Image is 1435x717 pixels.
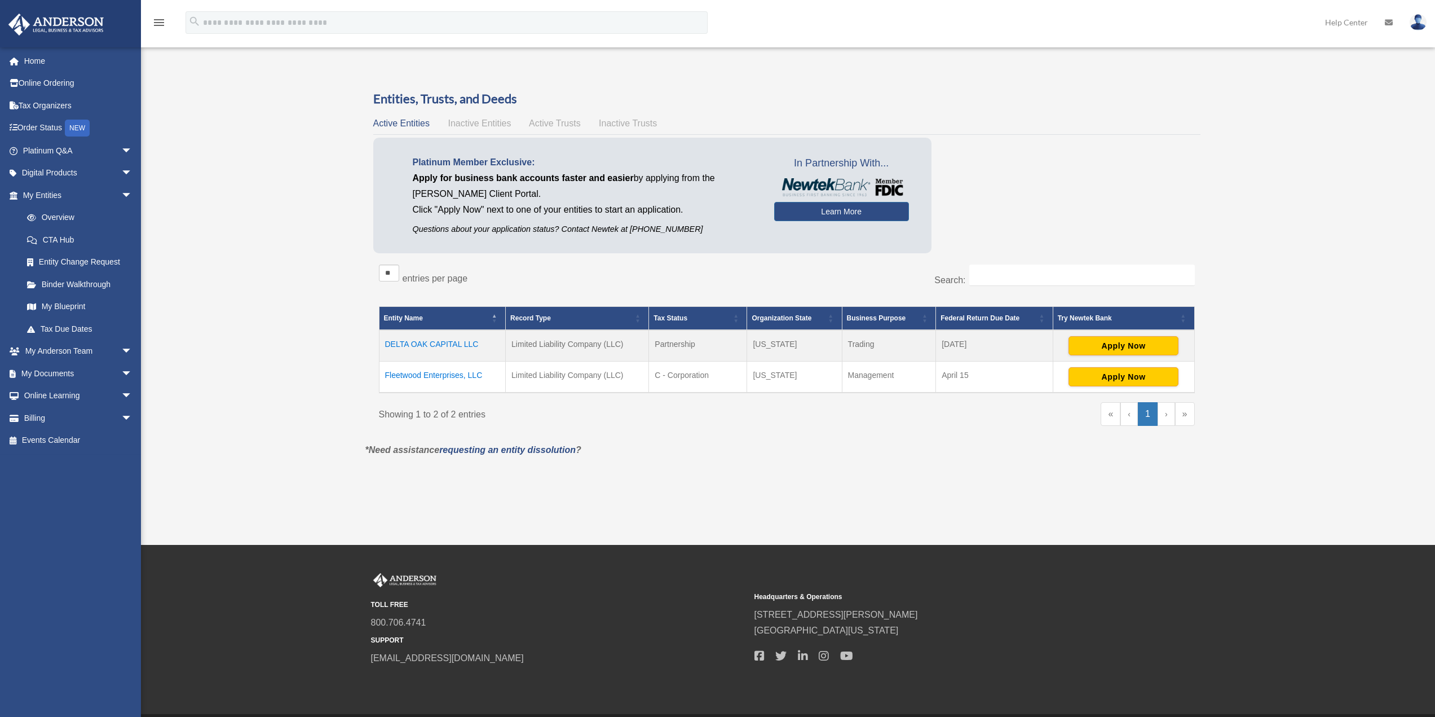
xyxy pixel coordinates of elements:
[379,330,506,362] td: DELTA OAK CAPITAL LLC
[413,173,634,183] span: Apply for business bank accounts faster and easier
[16,206,138,229] a: Overview
[16,318,144,340] a: Tax Due Dates
[774,202,909,221] a: Learn More
[121,340,144,363] span: arrow_drop_down
[16,296,144,318] a: My Blueprint
[1101,402,1120,426] a: First
[1138,402,1158,426] a: 1
[16,251,144,274] a: Entity Change Request
[1158,402,1175,426] a: Next
[599,118,657,128] span: Inactive Trusts
[371,635,747,646] small: SUPPORT
[649,306,747,330] th: Tax Status: Activate to sort
[379,361,506,393] td: Fleetwood Enterprises, LLC
[65,120,90,137] div: NEW
[8,362,149,385] a: My Documentsarrow_drop_down
[8,385,149,407] a: Online Learningarrow_drop_down
[842,306,936,330] th: Business Purpose: Activate to sort
[754,626,899,635] a: [GEOGRAPHIC_DATA][US_STATE]
[403,274,468,283] label: entries per page
[371,573,439,588] img: Anderson Advisors Platinum Portal
[371,653,524,663] a: [EMAIL_ADDRESS][DOMAIN_NAME]
[371,599,747,611] small: TOLL FREE
[934,275,965,285] label: Search:
[379,306,506,330] th: Entity Name: Activate to invert sorting
[649,330,747,362] td: Partnership
[16,228,144,251] a: CTA Hub
[448,118,511,128] span: Inactive Entities
[8,162,149,184] a: Digital Productsarrow_drop_down
[529,118,581,128] span: Active Trusts
[413,202,757,218] p: Click "Apply Now" next to one of your entities to start an application.
[649,361,747,393] td: C - Corporation
[152,16,166,29] i: menu
[654,314,687,322] span: Tax Status
[8,94,149,117] a: Tax Organizers
[413,155,757,170] p: Platinum Member Exclusive:
[413,170,757,202] p: by applying from the [PERSON_NAME] Client Portal.
[842,330,936,362] td: Trading
[754,591,1130,603] small: Headquarters & Operations
[379,402,779,423] div: Showing 1 to 2 of 2 entries
[941,314,1019,322] span: Federal Return Due Date
[8,184,144,206] a: My Entitiesarrow_drop_down
[936,361,1053,393] td: April 15
[754,610,918,619] a: [STREET_ADDRESS][PERSON_NAME]
[847,314,906,322] span: Business Purpose
[780,178,903,196] img: NewtekBankLogoSM.png
[121,139,144,162] span: arrow_drop_down
[506,306,649,330] th: Record Type: Activate to sort
[8,429,149,452] a: Events Calendar
[152,20,166,29] a: menu
[936,330,1053,362] td: [DATE]
[747,361,842,393] td: [US_STATE]
[439,445,576,455] a: requesting an entity dissolution
[747,330,842,362] td: [US_STATE]
[413,222,757,236] p: Questions about your application status? Contact Newtek at [PHONE_NUMBER]
[1175,402,1195,426] a: Last
[752,314,811,322] span: Organization State
[506,361,649,393] td: Limited Liability Company (LLC)
[8,50,149,72] a: Home
[121,162,144,185] span: arrow_drop_down
[188,15,201,28] i: search
[373,90,1200,108] h3: Entities, Trusts, and Deeds
[8,407,149,429] a: Billingarrow_drop_down
[510,314,551,322] span: Record Type
[1120,402,1138,426] a: Previous
[1058,311,1177,325] div: Try Newtek Bank
[842,361,936,393] td: Management
[506,330,649,362] td: Limited Liability Company (LLC)
[371,618,426,627] a: 800.706.4741
[8,72,149,95] a: Online Ordering
[1410,14,1427,30] img: User Pic
[747,306,842,330] th: Organization State: Activate to sort
[8,340,149,363] a: My Anderson Teamarrow_drop_down
[1053,306,1194,330] th: Try Newtek Bank : Activate to sort
[121,407,144,430] span: arrow_drop_down
[5,14,107,36] img: Anderson Advisors Platinum Portal
[365,445,581,455] em: *Need assistance ?
[1068,336,1178,355] button: Apply Now
[8,139,149,162] a: Platinum Q&Aarrow_drop_down
[384,314,423,322] span: Entity Name
[8,117,149,140] a: Order StatusNEW
[121,184,144,207] span: arrow_drop_down
[1068,367,1178,386] button: Apply Now
[16,273,144,296] a: Binder Walkthrough
[121,385,144,408] span: arrow_drop_down
[121,362,144,385] span: arrow_drop_down
[774,155,909,173] span: In Partnership With...
[936,306,1053,330] th: Federal Return Due Date: Activate to sort
[373,118,430,128] span: Active Entities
